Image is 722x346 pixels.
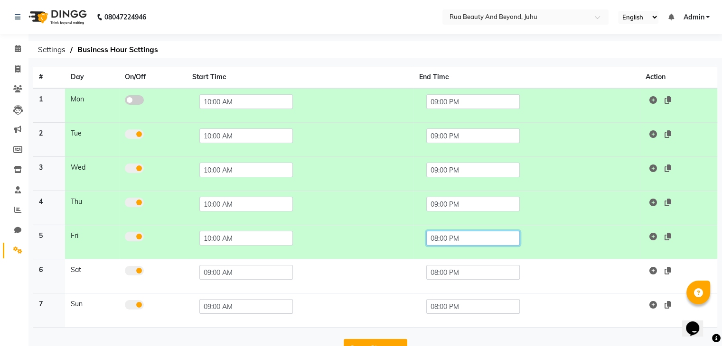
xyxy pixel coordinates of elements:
[65,157,120,191] td: Wed
[33,123,65,157] th: 2
[119,66,187,89] th: On/Off
[33,225,65,259] th: 5
[33,157,65,191] th: 3
[187,66,413,89] th: Start Time
[33,66,65,89] th: #
[65,88,120,123] td: Mon
[65,66,120,89] th: Day
[24,4,89,30] img: logo
[33,293,65,328] th: 7
[65,259,120,293] td: Sat
[682,308,713,337] iframe: chat widget
[683,12,704,22] span: Admin
[413,66,640,89] th: End Time
[33,191,65,225] th: 4
[65,123,120,157] td: Tue
[640,66,717,89] th: Action
[73,41,163,58] span: Business Hour Settings
[65,191,120,225] td: Thu
[104,4,146,30] b: 08047224946
[65,293,120,328] td: Sun
[33,88,65,123] th: 1
[33,41,70,58] span: Settings
[33,259,65,293] th: 6
[65,225,120,259] td: Fri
